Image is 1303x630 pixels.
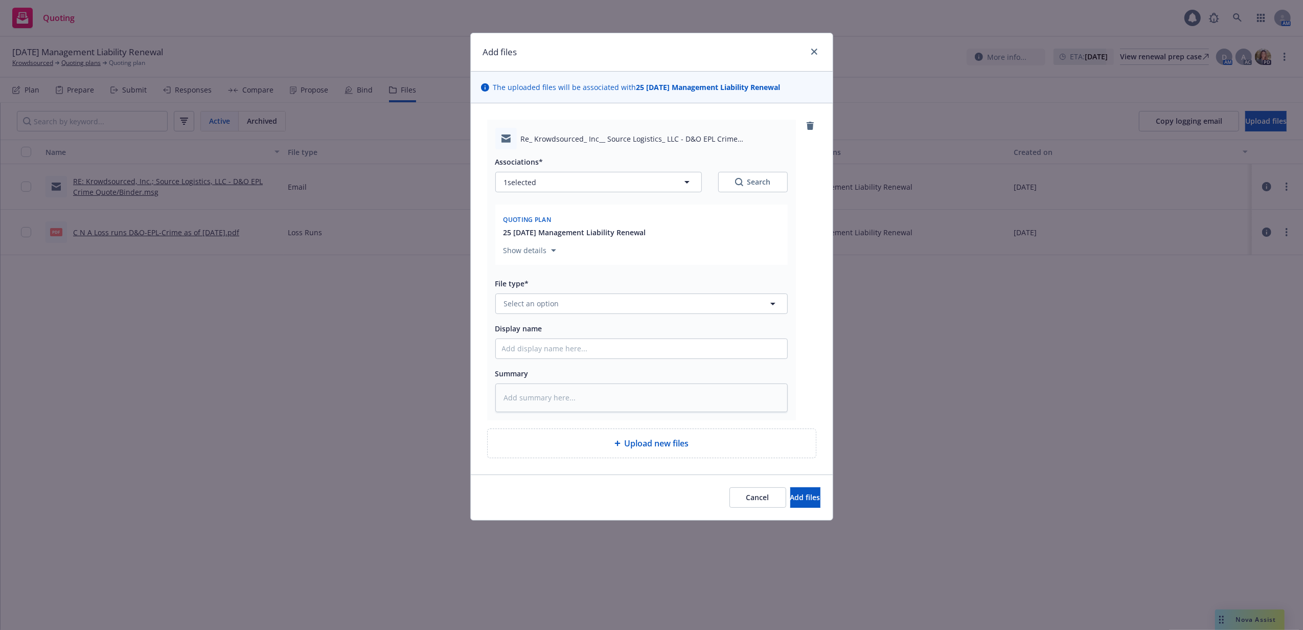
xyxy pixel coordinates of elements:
[735,178,743,186] svg: Search
[718,172,788,192] button: SearchSearch
[495,369,529,378] span: Summary
[790,492,820,502] span: Add files
[729,487,786,508] button: Cancel
[504,177,537,188] span: 1 selected
[504,227,646,238] button: 25 [DATE] Management Liability Renewal
[808,46,820,58] a: close
[496,339,787,358] input: Add display name here...
[495,279,529,288] span: File type*
[495,294,788,314] button: Select an option
[790,487,820,508] button: Add files
[499,244,560,257] button: Show details
[636,82,781,92] strong: 25 [DATE] Management Liability Renewal
[746,492,769,502] span: Cancel
[495,172,702,192] button: 1selected
[735,177,771,187] div: Search
[495,324,542,333] span: Display name
[487,429,816,458] div: Upload new files
[483,46,517,59] h1: Add files
[804,120,816,132] a: remove
[493,82,781,93] span: The uploaded files will be associated with
[495,157,543,167] span: Associations*
[504,215,552,224] span: Quoting plan
[625,437,689,449] span: Upload new files
[521,133,788,144] span: Re_ Krowdsourced_ Inc__ Source Logistics_ LLC - D&O EPL Crime Quote_Binder.msg
[504,298,559,309] span: Select an option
